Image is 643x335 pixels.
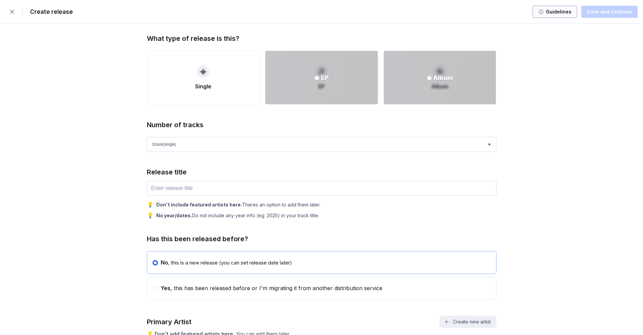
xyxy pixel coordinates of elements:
div: Album [433,74,453,81]
div: , this has been released before or I'm migrating it from another distribution service [158,285,382,291]
div: 💡 [147,212,154,219]
div: Release title [147,168,187,176]
button: Create new artist [439,316,496,328]
div: Single [195,83,211,90]
div: Has this been released before? [147,235,248,243]
div: | [22,8,23,15]
div: Number of tracks [147,121,204,129]
b: No year/dates. [156,213,192,218]
b: Don't include featured artists here. [156,202,242,207]
input: Enter release title [147,181,497,196]
button: Single [147,51,260,105]
div: Guidelines [544,8,571,15]
button: EPEP [265,51,378,105]
div: Do not include any year info (eg: 2025) in your track title. [154,213,319,218]
span: Yes [161,285,170,291]
div: 💡 [147,201,154,208]
span: No [161,259,168,266]
div: EP [321,74,329,81]
button: AlbumAlbum [383,51,497,105]
button: Guidelines [533,6,577,18]
div: , this is a new release (you can set release date later) [158,259,292,266]
div: Theres an option to add them later. [154,202,320,207]
div: What type of release is this? [147,34,239,43]
div: Create release [26,8,73,15]
div: Primary Artist [147,318,191,326]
